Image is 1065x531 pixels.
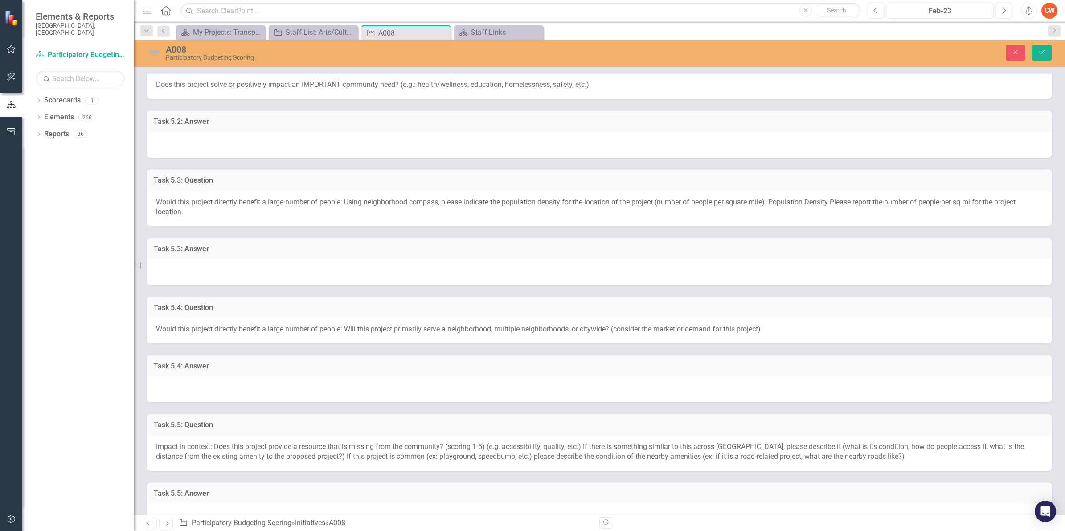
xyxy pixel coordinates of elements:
[378,28,448,39] div: A008
[471,27,541,38] div: Staff Links
[166,54,659,61] div: Participatory Budgeting Scoring
[154,421,1045,429] h3: Task 5.5: Question
[329,519,345,527] div: A008
[271,27,356,38] a: Staff List: Arts/Culture
[154,245,1045,253] h3: Task 5.3: Answer
[36,71,125,86] input: Search Below...
[814,4,859,17] button: Search
[44,95,81,106] a: Scorecards
[154,118,1045,126] h3: Task 5.2: Answer
[147,45,161,59] img: Not Defined
[286,27,356,38] div: Staff List: Arts/Culture
[156,80,589,89] span: Does this project solve or positively impact an IMPORTANT community need? (e.g.: health/wellness,...
[179,518,593,528] div: » »
[192,519,291,527] a: Participatory Budgeting Scoring
[154,362,1045,370] h3: Task 5.4: Answer
[74,131,88,138] div: 36
[44,129,69,139] a: Reports
[193,27,263,38] div: My Projects: Transportation
[36,50,125,60] a: Participatory Budgeting Scoring
[36,22,125,37] small: [GEOGRAPHIC_DATA], [GEOGRAPHIC_DATA]
[178,27,263,38] a: My Projects: Transportation
[1041,3,1057,19] button: CW
[154,490,1045,498] h3: Task 5.5: Answer
[156,198,1016,216] span: Would this project directly benefit a large number of people: Using neighborhood compass, please ...
[85,97,99,104] div: 1
[44,112,74,123] a: Elements
[154,304,1045,312] h3: Task 5.4: Question
[827,7,846,14] span: Search
[154,176,1045,184] h3: Task 5.3: Question
[456,27,541,38] a: Staff Links
[1035,501,1056,522] div: Open Intercom Messenger
[890,6,990,16] div: Feb-23
[4,10,20,26] img: ClearPoint Strategy
[156,325,761,333] span: Would this project directly benefit a large number of people: Will this project primarily serve a...
[156,442,1024,461] span: Impact in context: Does this project provide a resource that is missing from the community? (scor...
[36,11,125,22] span: Elements & Reports
[295,519,325,527] a: Initiatives
[166,45,659,54] div: A008
[78,114,96,121] div: 266
[180,3,861,19] input: Search ClearPoint...
[887,3,993,19] button: Feb-23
